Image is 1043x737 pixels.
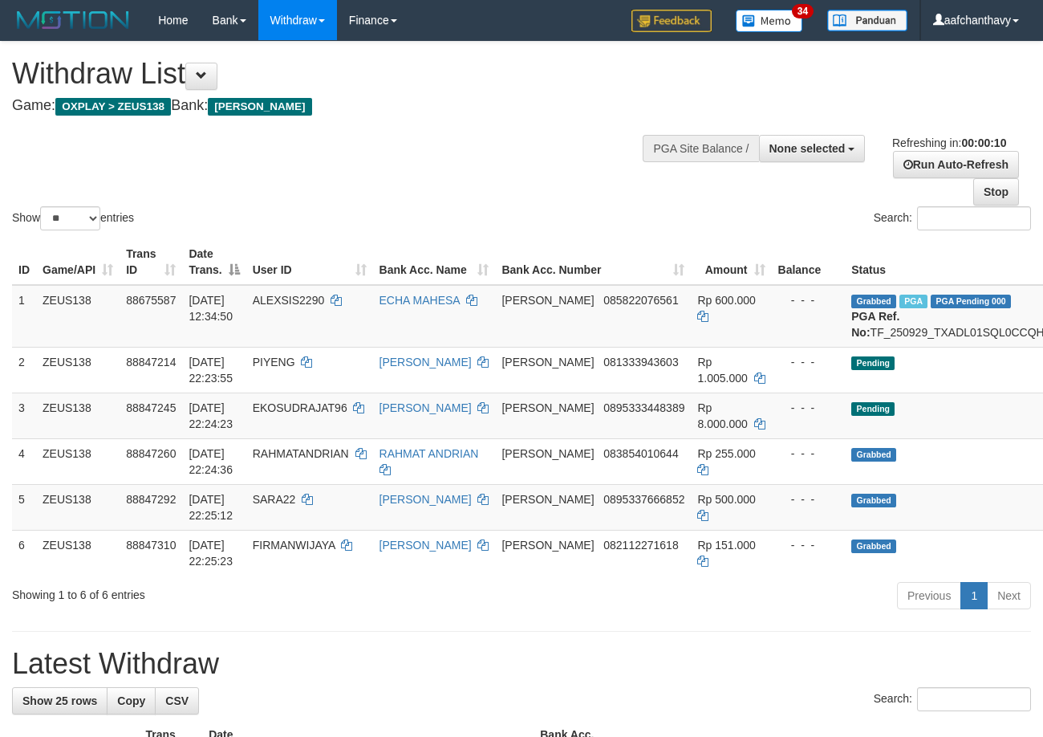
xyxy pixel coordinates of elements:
[189,447,233,476] span: [DATE] 22:24:36
[126,493,176,506] span: 88847292
[126,401,176,414] span: 88847245
[697,493,755,506] span: Rp 500.000
[893,151,1019,178] a: Run Auto-Refresh
[961,136,1006,149] strong: 00:00:10
[874,206,1031,230] label: Search:
[246,239,373,285] th: User ID: activate to sort column ascending
[12,239,36,285] th: ID
[12,98,680,114] h4: Game: Bank:
[379,401,472,414] a: [PERSON_NAME]
[697,447,755,460] span: Rp 255.000
[126,447,176,460] span: 88847260
[12,8,134,32] img: MOTION_logo.png
[697,294,755,307] span: Rp 600.000
[253,401,347,414] span: EKOSUDRAJAT96
[697,401,747,430] span: Rp 8.000.000
[379,447,479,460] a: RAHMAT ANDRIAN
[792,4,814,18] span: 34
[379,294,460,307] a: ECHA MAHESA
[12,347,36,393] td: 2
[897,582,961,609] a: Previous
[851,448,896,462] span: Grabbed
[892,136,1006,149] span: Refreshing in:
[253,447,349,460] span: RAHMATANDRIAN
[603,447,678,460] span: Copy 083854010644 to clipboard
[851,295,896,308] span: Grabbed
[36,347,120,393] td: ZEUS138
[379,493,472,506] a: [PERSON_NAME]
[736,10,803,32] img: Button%20Memo.svg
[165,694,189,707] span: CSV
[189,356,233,385] span: [DATE] 22:23:55
[603,539,678,552] span: Copy 082112271618 to clipboard
[379,356,472,368] a: [PERSON_NAME]
[501,294,594,307] span: [PERSON_NAME]
[778,292,839,308] div: - - -
[917,687,1031,711] input: Search:
[189,539,233,568] span: [DATE] 22:25:23
[987,582,1031,609] a: Next
[253,356,295,368] span: PIYENG
[931,295,1011,308] span: PGA Pending
[107,687,156,715] a: Copy
[373,239,496,285] th: Bank Acc. Name: activate to sort column ascending
[12,580,423,603] div: Showing 1 to 6 of 6 entries
[12,687,108,715] a: Show 25 rows
[778,446,839,462] div: - - -
[12,484,36,530] td: 5
[36,285,120,348] td: ZEUS138
[36,438,120,484] td: ZEUS138
[899,295,927,308] span: Marked by aafpengsreynich
[778,537,839,553] div: - - -
[501,356,594,368] span: [PERSON_NAME]
[691,239,771,285] th: Amount: activate to sort column ascending
[851,310,899,339] b: PGA Ref. No:
[769,142,846,155] span: None selected
[874,687,1031,711] label: Search:
[697,356,747,385] span: Rp 1.005.000
[759,135,866,162] button: None selected
[117,694,145,707] span: Copy
[182,239,246,285] th: Date Trans.: activate to sort column descending
[12,438,36,484] td: 4
[603,294,678,307] span: Copy 085822076561 to clipboard
[126,294,176,307] span: 88675587
[36,393,120,438] td: ZEUS138
[495,239,691,285] th: Bank Acc. Number: activate to sort column ascending
[22,694,97,707] span: Show 25 rows
[120,239,182,285] th: Trans ID: activate to sort column ascending
[12,393,36,438] td: 3
[208,98,311,116] span: [PERSON_NAME]
[501,493,594,506] span: [PERSON_NAME]
[253,294,325,307] span: ALEXSIS2290
[778,491,839,507] div: - - -
[778,354,839,370] div: - - -
[189,493,233,522] span: [DATE] 22:25:12
[851,356,895,370] span: Pending
[126,539,176,552] span: 88847310
[827,10,907,31] img: panduan.png
[603,356,678,368] span: Copy 081333943603 to clipboard
[12,206,134,230] label: Show entries
[643,135,758,162] div: PGA Site Balance /
[960,582,988,609] a: 1
[851,540,896,553] span: Grabbed
[36,530,120,576] td: ZEUS138
[12,285,36,348] td: 1
[697,539,755,552] span: Rp 151.000
[973,178,1019,206] a: Stop
[778,400,839,416] div: - - -
[501,401,594,414] span: [PERSON_NAME]
[603,493,684,506] span: Copy 0895337666852 to clipboard
[772,239,846,285] th: Balance
[189,294,233,323] span: [DATE] 12:34:50
[917,206,1031,230] input: Search:
[379,539,472,552] a: [PERSON_NAME]
[12,530,36,576] td: 6
[55,98,171,116] span: OXPLAY > ZEUS138
[189,401,233,430] span: [DATE] 22:24:23
[155,687,199,715] a: CSV
[253,539,335,552] span: FIRMANWIJAYA
[36,484,120,530] td: ZEUS138
[501,539,594,552] span: [PERSON_NAME]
